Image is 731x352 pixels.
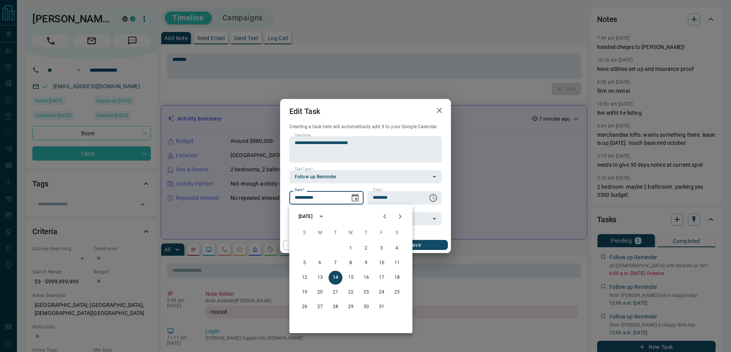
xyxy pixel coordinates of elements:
label: Time [373,188,383,193]
button: Choose time, selected time is 6:00 AM [426,190,441,206]
button: 24 [375,285,389,299]
button: 3 [375,241,389,255]
button: 25 [390,285,404,299]
button: 2 [359,241,373,255]
button: 11 [390,256,404,270]
label: Task Note [295,133,310,138]
label: Date [295,188,304,193]
button: 10 [375,256,389,270]
button: Previous month [377,209,392,224]
button: 28 [329,300,342,314]
button: 1 [344,241,358,255]
button: 13 [313,271,327,285]
p: Creating a task here will automatically add it to your Google Calendar. [289,124,442,130]
button: 8 [344,256,358,270]
button: Choose date, selected date is Oct 14, 2025 [347,190,363,206]
button: 29 [344,300,358,314]
button: 6 [313,256,327,270]
label: Task Type [295,167,313,172]
button: 20 [313,285,327,299]
button: 23 [359,285,373,299]
div: Follow up Reminder [289,170,442,183]
button: Next month [392,209,408,224]
button: 15 [344,271,358,285]
button: Cancel [283,240,349,250]
button: 16 [359,271,373,285]
button: 5 [298,256,312,270]
button: 22 [344,285,358,299]
button: 30 [359,300,373,314]
button: 26 [298,300,312,314]
span: Monday [313,225,327,241]
span: Wednesday [344,225,358,241]
button: calendar view is open, switch to year view [315,210,328,223]
button: 7 [329,256,342,270]
button: 31 [375,300,389,314]
div: [DATE] [299,213,312,220]
button: 12 [298,271,312,285]
button: 19 [298,285,312,299]
button: 21 [329,285,342,299]
span: Friday [375,225,389,241]
span: Thursday [359,225,373,241]
span: Saturday [390,225,404,241]
span: Sunday [298,225,312,241]
button: 14 [329,271,342,285]
span: Tuesday [329,225,342,241]
h2: Edit Task [280,99,329,124]
button: 17 [375,271,389,285]
button: 4 [390,241,404,255]
button: Save [382,240,448,250]
button: 18 [390,271,404,285]
button: 27 [313,300,327,314]
button: 9 [359,256,373,270]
